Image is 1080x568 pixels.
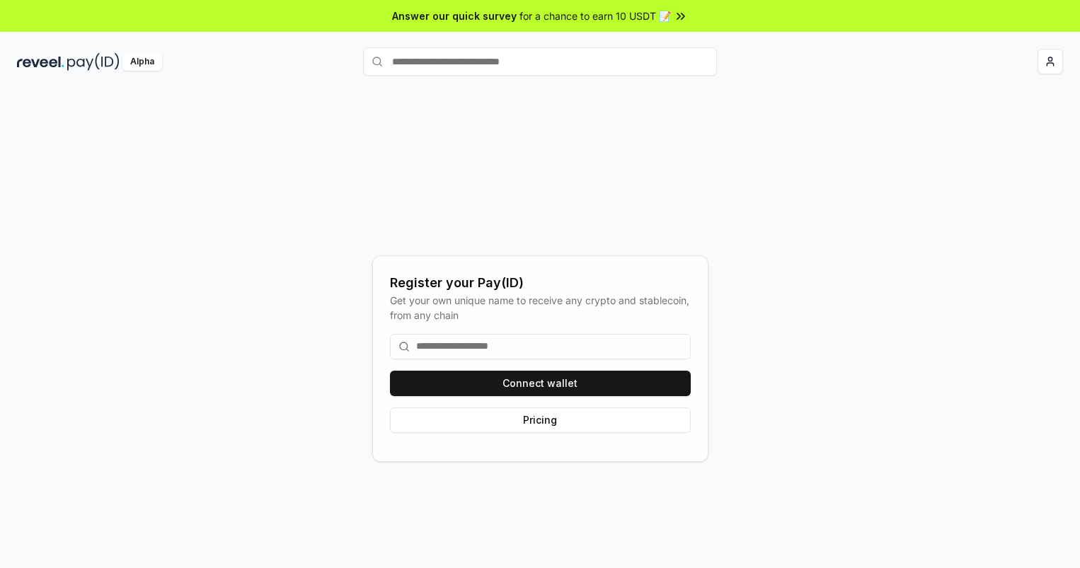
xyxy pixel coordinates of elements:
img: pay_id [67,53,120,71]
button: Connect wallet [390,371,691,396]
span: Answer our quick survey [392,8,517,23]
span: for a chance to earn 10 USDT 📝 [519,8,671,23]
div: Get your own unique name to receive any crypto and stablecoin, from any chain [390,293,691,323]
button: Pricing [390,407,691,433]
img: reveel_dark [17,53,64,71]
div: Alpha [122,53,162,71]
div: Register your Pay(ID) [390,273,691,293]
